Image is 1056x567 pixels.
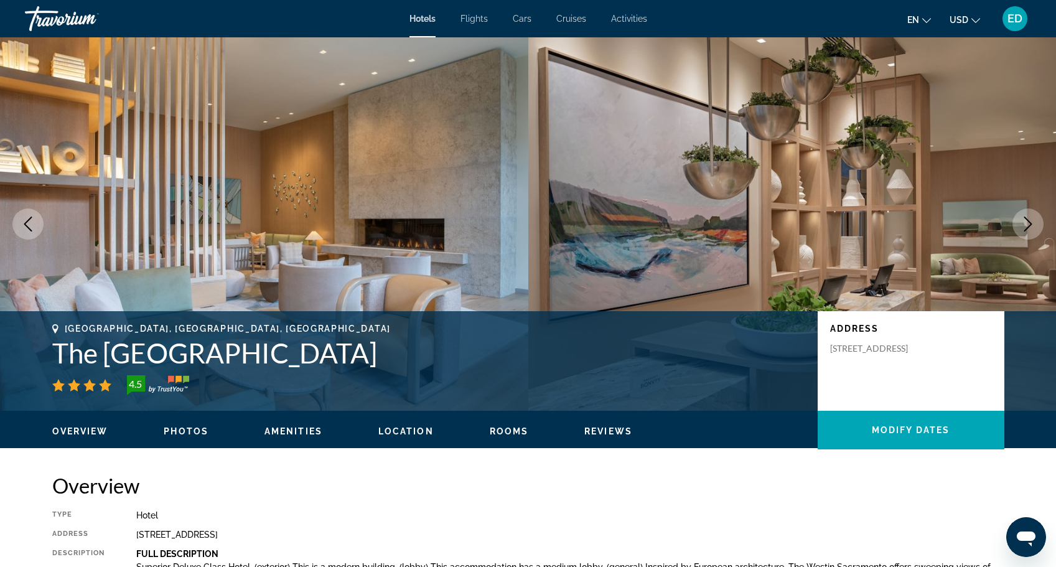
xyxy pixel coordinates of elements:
button: Rooms [490,426,529,437]
iframe: Button to launch messaging window [1006,517,1046,557]
span: Reviews [584,426,632,436]
h1: The [GEOGRAPHIC_DATA] [52,337,805,369]
button: Previous image [12,209,44,240]
span: Rooms [490,426,529,436]
span: Amenities [264,426,322,436]
div: Type [52,510,105,520]
div: 4.5 [123,377,148,391]
div: Hotel [136,510,1004,520]
a: Activities [611,14,647,24]
span: en [907,15,919,25]
img: TrustYou guest rating badge [127,375,189,395]
button: Change currency [950,11,980,29]
span: Photos [164,426,208,436]
span: Location [378,426,434,436]
p: Address [830,324,992,334]
button: Change language [907,11,931,29]
div: [STREET_ADDRESS] [136,530,1004,540]
button: Modify Dates [818,411,1004,449]
button: Location [378,426,434,437]
p: [STREET_ADDRESS] [830,343,930,354]
a: Cars [513,14,531,24]
span: Overview [52,426,108,436]
button: User Menu [999,6,1031,32]
a: Travorium [25,2,149,35]
div: Address [52,530,105,540]
button: Reviews [584,426,632,437]
span: ED [1007,12,1022,25]
button: Photos [164,426,208,437]
span: [GEOGRAPHIC_DATA], [GEOGRAPHIC_DATA], [GEOGRAPHIC_DATA] [65,324,391,334]
a: Cruises [556,14,586,24]
button: Next image [1012,209,1044,240]
button: Overview [52,426,108,437]
b: Full Description [136,549,218,559]
h2: Overview [52,473,1004,498]
a: Hotels [409,14,436,24]
span: Modify Dates [872,425,950,435]
button: Amenities [264,426,322,437]
a: Flights [460,14,488,24]
span: USD [950,15,968,25]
